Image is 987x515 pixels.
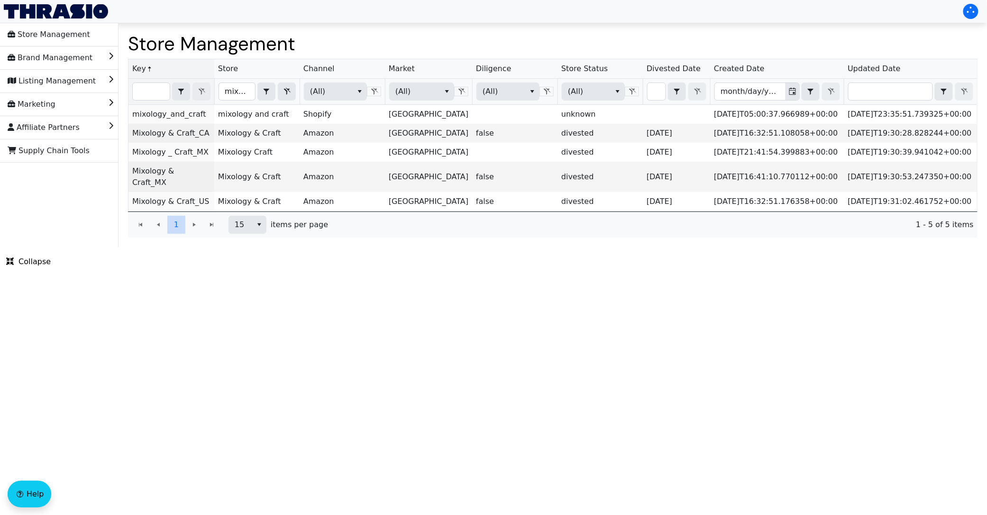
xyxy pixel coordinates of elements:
a: Mixology & Craft_CA [132,129,210,138]
td: [DATE]T19:30:28.828244+00:00 [844,124,977,143]
td: [DATE]T19:30:39.941042+00:00 [844,143,977,162]
td: divested [557,162,643,192]
span: 1 [174,219,179,230]
img: Thrasio Logo [4,4,108,18]
td: divested [557,124,643,143]
span: Diligence [476,63,511,74]
td: false [472,124,557,143]
a: Mixology & Craft_US [132,197,210,206]
span: items per page [271,219,328,230]
button: Page 1 [167,216,185,234]
span: Choose Operator [668,83,686,101]
span: (All) [568,86,603,97]
td: [DATE] [643,143,710,162]
span: Choose Operator [172,83,190,101]
span: Store Status [561,63,608,74]
td: [GEOGRAPHIC_DATA] [385,143,472,162]
span: Updated Date [848,63,900,74]
input: Filter [849,83,932,100]
span: Key [132,63,146,74]
span: 15 [235,219,247,230]
input: Filter [133,83,170,100]
h1: Store Management [128,32,978,55]
td: false [472,162,557,192]
td: [DATE] [643,124,710,143]
td: [GEOGRAPHIC_DATA] [385,192,472,211]
td: Mixology & Craft [214,124,300,143]
button: select [252,216,266,233]
td: [GEOGRAPHIC_DATA] [385,124,472,143]
span: Store Management [8,27,90,42]
a: mixology_and_craft [132,110,206,119]
span: Supply Chain Tools [8,143,90,158]
input: Filter [715,83,786,100]
div: Page 1 of 1 [128,212,978,238]
td: [GEOGRAPHIC_DATA] [385,105,472,124]
span: Collapse [6,256,51,267]
td: [DATE]T16:41:10.770112+00:00 [710,162,844,192]
th: Filter [472,79,557,105]
th: Filter [643,79,710,105]
td: mixology and craft [214,105,300,124]
button: select [802,83,819,100]
th: Filter [128,79,214,105]
td: Amazon [300,162,385,192]
span: Affiliate Partners [8,120,80,135]
span: Marketing [8,97,55,112]
td: Shopify [300,105,385,124]
td: divested [557,192,643,211]
th: Filter [844,79,977,105]
th: Filter [300,79,385,105]
td: [DATE]T19:31:02.461752+00:00 [844,192,977,211]
button: select [353,83,366,100]
span: Channel [303,63,335,74]
td: Amazon [300,124,385,143]
span: Created Date [714,63,765,74]
th: Filter [710,79,844,105]
button: Clear [278,83,296,101]
a: Mixology _ Craft_MX [132,147,209,156]
td: false [472,192,557,211]
td: [DATE]T19:30:53.247350+00:00 [844,162,977,192]
button: Toggle calendar [786,83,799,100]
td: [GEOGRAPHIC_DATA] [385,162,472,192]
td: [DATE]T05:00:37.966989+00:00 [710,105,844,124]
span: Choose Operator [935,83,953,101]
span: Help [27,488,44,500]
span: 1 - 5 of 5 items [336,219,974,230]
a: Mixology & Craft_MX [132,166,174,187]
span: Listing Management [8,74,96,89]
td: [DATE]T23:35:51.739325+00:00 [844,105,977,124]
span: Brand Management [8,50,92,65]
td: Amazon [300,192,385,211]
td: [DATE]T21:41:54.399883+00:00 [710,143,844,162]
td: Mixology & Craft [214,162,300,192]
button: Help floatingactionbutton [8,481,51,507]
button: select [668,83,685,100]
span: (All) [310,86,345,97]
button: select [440,83,454,100]
td: Amazon [300,143,385,162]
th: Filter [385,79,472,105]
td: [DATE]T16:32:51.176358+00:00 [710,192,844,211]
td: [DATE] [643,192,710,211]
button: select [525,83,539,100]
input: Filter [219,83,255,100]
span: (All) [395,86,432,97]
input: Filter [648,83,666,100]
td: Mixology & Craft [214,192,300,211]
span: Page size [228,216,266,234]
button: select [258,83,275,100]
button: select [935,83,952,100]
td: divested [557,143,643,162]
td: Mixology Craft [214,143,300,162]
span: Store [218,63,238,74]
td: unknown [557,105,643,124]
button: select [611,83,624,100]
span: Divested Date [647,63,701,74]
th: Filter [214,79,300,105]
td: [DATE]T16:32:51.108058+00:00 [710,124,844,143]
td: [DATE] [643,162,710,192]
th: Filter [557,79,643,105]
